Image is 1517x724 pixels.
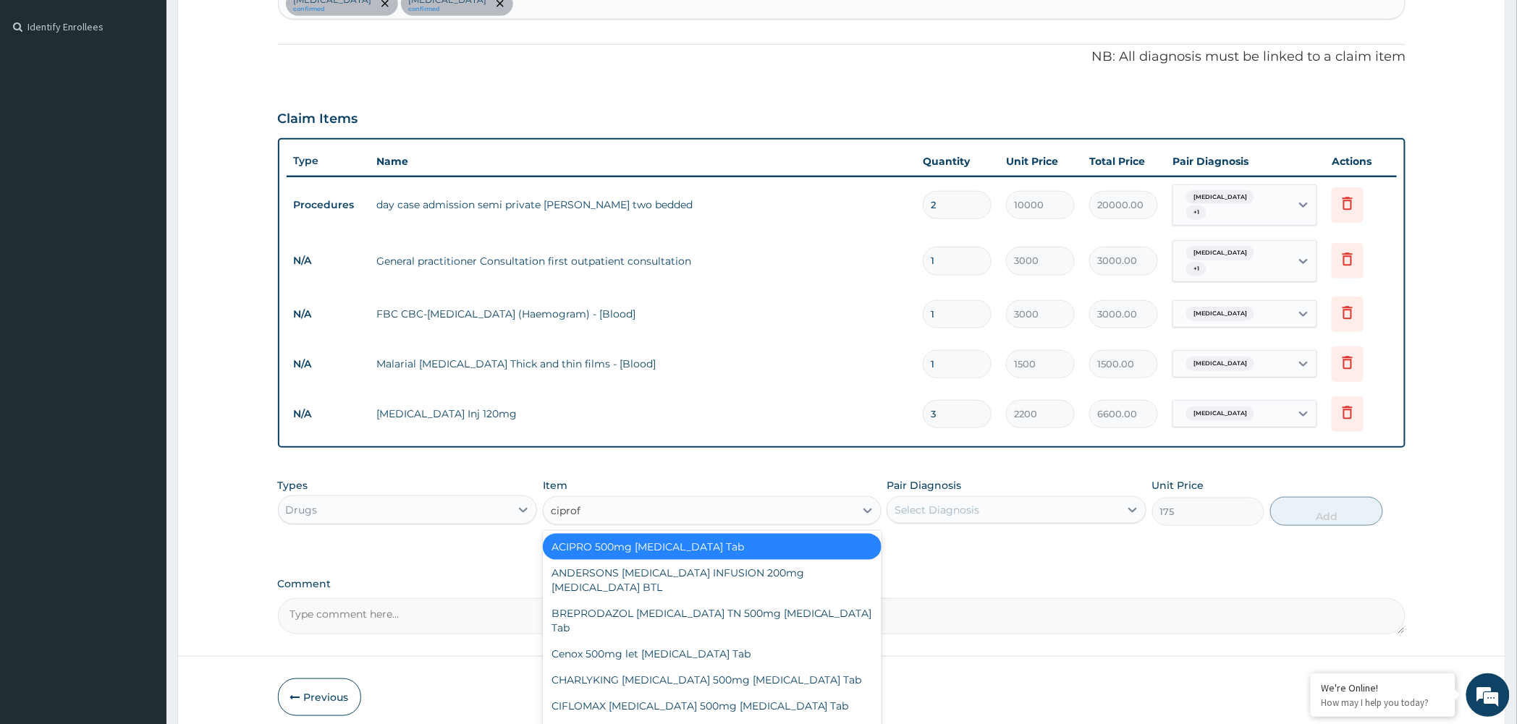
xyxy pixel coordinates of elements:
[237,7,272,42] div: Minimize live chat window
[1186,205,1207,220] span: + 1
[278,48,1406,67] p: NB: All diagnosis must be linked to a claim item
[370,190,916,219] td: day case admission semi private [PERSON_NAME] two bedded
[543,560,882,600] div: ANDERSONS [MEDICAL_DATA] INFUSION 200mg [MEDICAL_DATA] BTL
[543,641,882,667] div: Cenox 500mg let [MEDICAL_DATA] Tab
[1186,262,1207,276] span: + 1
[1082,147,1165,176] th: Total Price
[895,503,979,517] div: Select Diagnosis
[287,148,370,174] th: Type
[278,111,358,127] h3: Claim Items
[999,147,1082,176] th: Unit Price
[1322,697,1445,709] p: How may I help you today?
[887,478,961,493] label: Pair Diagnosis
[1186,190,1254,205] span: [MEDICAL_DATA]
[1152,478,1204,493] label: Unit Price
[286,503,318,517] div: Drugs
[543,600,882,641] div: BREPRODAZOL [MEDICAL_DATA] TN 500mg [MEDICAL_DATA] Tab
[287,351,370,378] td: N/A
[1270,497,1383,526] button: Add
[1186,357,1254,371] span: [MEDICAL_DATA]
[543,693,882,719] div: CIFLOMAX [MEDICAL_DATA] 500mg [MEDICAL_DATA] Tab
[1324,147,1397,176] th: Actions
[1186,406,1254,421] span: [MEDICAL_DATA]
[27,72,59,108] img: d_794563401_company_1708531726252_794563401
[916,147,999,176] th: Quantity
[278,578,1406,590] label: Comment
[287,301,370,328] td: N/A
[1322,681,1445,694] div: We're Online!
[1186,246,1254,260] span: [MEDICAL_DATA]
[7,395,276,446] textarea: Type your message and hit 'Enter'
[278,678,361,716] button: Previous
[543,478,567,493] label: Item
[1186,307,1254,321] span: [MEDICAL_DATA]
[370,247,916,276] td: General practitioner Consultation first outpatient consultation
[75,81,243,100] div: Chat with us now
[370,147,916,176] th: Name
[370,299,916,328] td: FBC CBC-[MEDICAL_DATA] (Haemogram) - [Blood]
[370,349,916,378] td: Malarial [MEDICAL_DATA] Thick and thin films - [Blood]
[409,6,487,13] small: confirmed
[278,480,308,492] label: Types
[287,192,370,218] td: Procedures
[543,667,882,693] div: CHARLYKING [MEDICAL_DATA] 500mg [MEDICAL_DATA] Tab
[287,247,370,274] td: N/A
[370,399,916,428] td: [MEDICAL_DATA] Inj 120mg
[1165,147,1324,176] th: Pair Diagnosis
[543,534,882,560] div: ACIPRO 500mg [MEDICAL_DATA] Tab
[294,6,372,13] small: confirmed
[287,401,370,427] td: N/A
[84,182,200,328] span: We're online!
